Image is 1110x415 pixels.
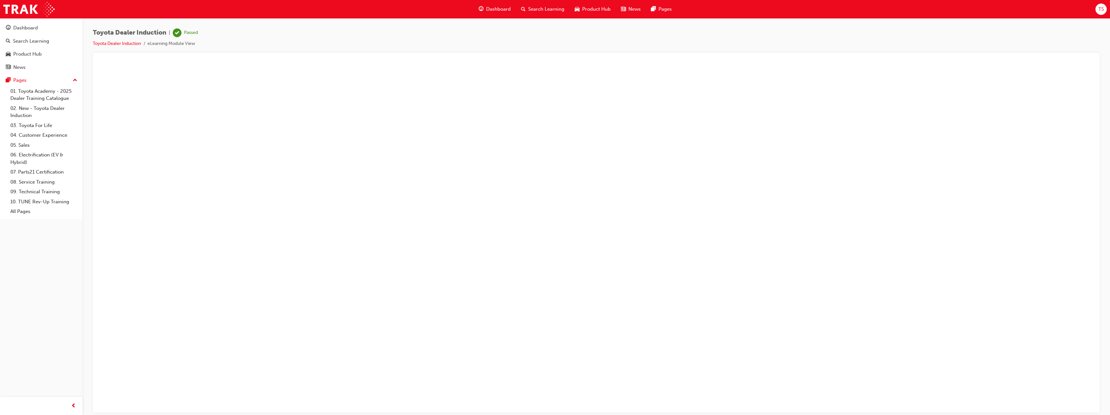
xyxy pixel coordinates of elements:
button: TS [1095,4,1107,15]
a: 09. Technical Training [8,187,80,197]
span: pages-icon [6,78,11,83]
div: News [13,64,26,71]
span: Toyota Dealer Induction [93,29,166,37]
a: News [3,61,80,73]
a: pages-iconPages [646,3,677,16]
span: prev-icon [71,402,76,410]
span: search-icon [6,38,10,44]
span: Dashboard [486,5,511,13]
span: guage-icon [6,25,11,31]
span: News [628,5,641,13]
div: Dashboard [13,24,38,32]
a: 03. Toyota For Life [8,121,80,131]
a: 07. Parts21 Certification [8,167,80,177]
a: 08. Service Training [8,177,80,187]
button: DashboardSearch LearningProduct HubNews [3,21,80,74]
a: 02. New - Toyota Dealer Induction [8,103,80,121]
span: news-icon [621,5,626,13]
span: car-icon [575,5,580,13]
a: search-iconSearch Learning [516,3,570,16]
span: news-icon [6,65,11,70]
div: Passed [184,30,198,36]
div: Search Learning [13,37,49,45]
a: Search Learning [3,35,80,47]
button: Pages [3,74,80,86]
a: Dashboard [3,22,80,34]
span: car-icon [6,51,11,57]
span: search-icon [521,5,526,13]
a: 05. Sales [8,140,80,150]
span: learningRecordVerb_PASS-icon [173,28,181,37]
a: All Pages [8,207,80,217]
a: news-iconNews [616,3,646,16]
a: 01. Toyota Academy - 2025 Dealer Training Catalogue [8,86,80,103]
a: Toyota Dealer Induction [93,41,141,46]
a: guage-iconDashboard [473,3,516,16]
div: Product Hub [13,50,42,58]
span: TS [1098,5,1104,13]
span: Search Learning [528,5,564,13]
span: Pages [658,5,672,13]
span: guage-icon [479,5,484,13]
img: Trak [3,2,55,16]
span: | [169,29,170,37]
div: Pages [13,77,27,84]
a: car-iconProduct Hub [570,3,616,16]
span: Product Hub [582,5,611,13]
li: eLearning Module View [147,40,195,48]
a: 04. Customer Experience [8,130,80,140]
span: pages-icon [651,5,656,13]
a: 10. TUNE Rev-Up Training [8,197,80,207]
a: Product Hub [3,48,80,60]
span: up-icon [73,76,77,85]
a: 06. Electrification (EV & Hybrid) [8,150,80,167]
